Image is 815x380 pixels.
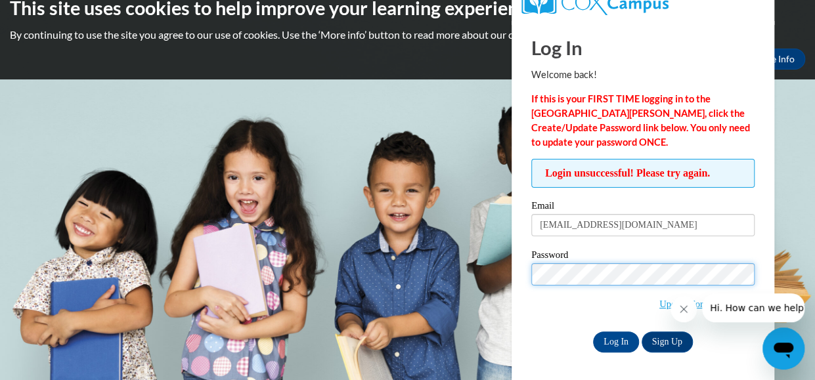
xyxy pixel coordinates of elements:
iframe: Button to launch messaging window [762,327,804,369]
a: More Info [743,49,805,70]
p: By continuing to use the site you agree to our use of cookies. Use the ‘More info’ button to read... [10,28,805,42]
label: Password [531,250,755,263]
span: Hi. How can we help? [8,9,106,20]
a: Update/Forgot Password [659,299,755,309]
p: Welcome back! [531,68,755,82]
iframe: Close message [671,296,697,322]
h1: Log In [531,34,755,61]
input: Log In [593,331,639,352]
a: Sign Up [642,331,693,352]
span: Login unsuccessful! Please try again. [531,159,755,188]
label: Email [531,201,755,214]
iframe: Message from company [702,293,804,322]
strong: If this is your FIRST TIME logging in to the [GEOGRAPHIC_DATA][PERSON_NAME], click the Create/Upd... [531,93,750,148]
